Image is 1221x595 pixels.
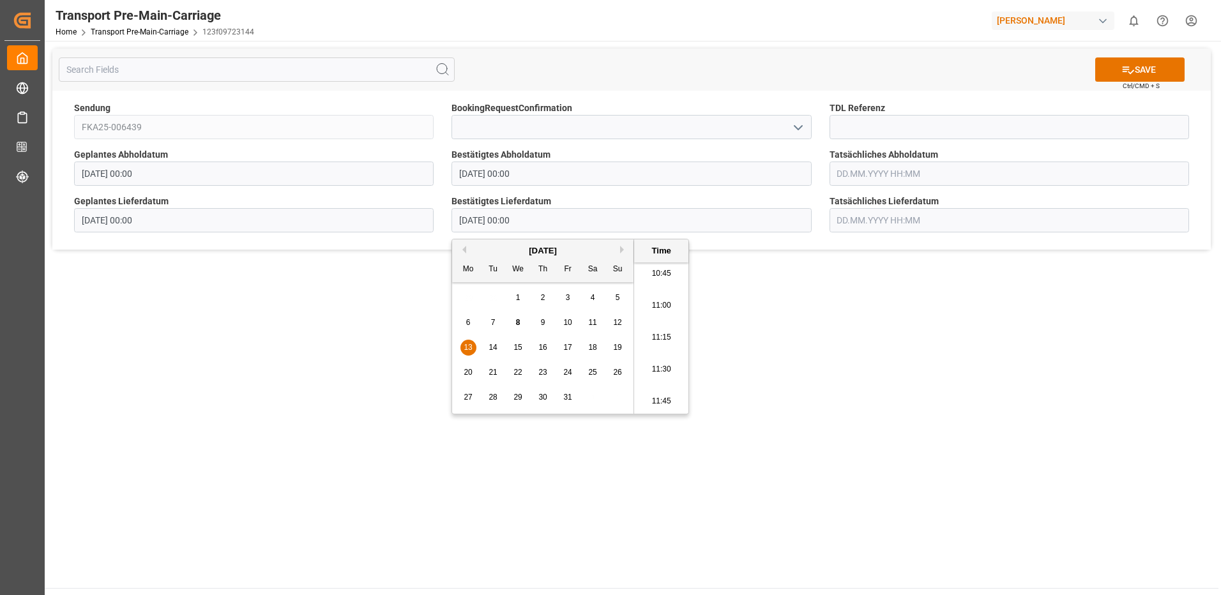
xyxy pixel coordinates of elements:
input: DD.MM.YYYY HH:MM [451,208,811,232]
a: Home [56,27,77,36]
button: show 0 new notifications [1119,6,1148,35]
span: 3 [566,293,570,302]
span: 1 [516,293,520,302]
span: 29 [513,393,522,402]
button: Previous Month [459,246,466,253]
span: 25 [588,368,596,377]
div: Choose Wednesday, October 15th, 2025 [510,340,526,356]
span: Bestätigtes Abholdatum [451,148,550,162]
span: 14 [489,343,497,352]
div: Tu [485,262,501,278]
div: Choose Monday, October 6th, 2025 [460,315,476,331]
span: 4 [591,293,595,302]
input: DD.MM.YYYY HH:MM [830,162,1189,186]
div: Choose Friday, October 24th, 2025 [560,365,576,380]
div: Su [610,262,626,278]
input: DD.MM.YYYY HH:MM [74,162,434,186]
li: 11:30 [634,354,688,386]
div: Choose Monday, October 13th, 2025 [460,340,476,356]
span: 12 [613,318,621,327]
div: Th [535,262,551,278]
span: 13 [464,343,472,352]
input: DD.MM.YYYY HH:MM [74,208,434,232]
div: Choose Saturday, October 25th, 2025 [585,365,601,380]
div: Choose Thursday, October 9th, 2025 [535,315,551,331]
span: 18 [588,343,596,352]
span: 20 [464,368,472,377]
button: Help Center [1148,6,1177,35]
span: 30 [538,393,547,402]
div: Choose Tuesday, October 14th, 2025 [485,340,501,356]
div: Choose Wednesday, October 1st, 2025 [510,290,526,306]
span: 26 [613,368,621,377]
span: 23 [538,368,547,377]
div: Choose Sunday, October 26th, 2025 [610,365,626,380]
span: Geplantes Abholdatum [74,148,168,162]
span: 31 [563,393,572,402]
button: Next Month [620,246,628,253]
div: Time [637,245,685,257]
div: Mo [460,262,476,278]
span: 9 [541,318,545,327]
span: 17 [563,343,572,352]
span: Tatsächliches Abholdatum [830,148,938,162]
span: 10 [563,318,572,327]
div: Choose Saturday, October 4th, 2025 [585,290,601,306]
div: Choose Saturday, October 11th, 2025 [585,315,601,331]
span: 8 [516,318,520,327]
div: Choose Tuesday, October 28th, 2025 [485,389,501,405]
div: [DATE] [452,245,633,257]
div: Choose Thursday, October 23rd, 2025 [535,365,551,380]
div: Choose Sunday, October 19th, 2025 [610,340,626,356]
span: 27 [464,393,472,402]
span: 24 [563,368,572,377]
div: Choose Sunday, October 5th, 2025 [610,290,626,306]
div: month 2025-10 [456,285,630,410]
div: We [510,262,526,278]
div: Choose Thursday, October 16th, 2025 [535,340,551,356]
div: [PERSON_NAME] [992,11,1114,30]
div: Choose Friday, October 10th, 2025 [560,315,576,331]
div: Choose Friday, October 17th, 2025 [560,340,576,356]
a: Transport Pre-Main-Carriage [91,27,188,36]
div: Sa [585,262,601,278]
div: Choose Monday, October 20th, 2025 [460,365,476,380]
div: Choose Sunday, October 12th, 2025 [610,315,626,331]
div: Choose Friday, October 31st, 2025 [560,389,576,405]
span: 2 [541,293,545,302]
div: Choose Tuesday, October 7th, 2025 [485,315,501,331]
span: 11 [588,318,596,327]
span: 16 [538,343,547,352]
div: Choose Wednesday, October 8th, 2025 [510,315,526,331]
div: Choose Thursday, October 30th, 2025 [535,389,551,405]
button: open menu [787,117,807,137]
div: Choose Monday, October 27th, 2025 [460,389,476,405]
span: 15 [513,343,522,352]
li: 10:45 [634,258,688,290]
span: Sendung [74,102,110,115]
span: 28 [489,393,497,402]
input: DD.MM.YYYY HH:MM [830,208,1189,232]
input: Search Fields [59,57,455,82]
span: BookingRequestConfirmation [451,102,572,115]
button: SAVE [1095,57,1185,82]
div: Choose Wednesday, October 22nd, 2025 [510,365,526,380]
input: DD.MM.YYYY HH:MM [451,162,811,186]
div: Choose Wednesday, October 29th, 2025 [510,389,526,405]
div: Fr [560,262,576,278]
div: Choose Tuesday, October 21st, 2025 [485,365,501,380]
span: Geplantes Lieferdatum [74,195,169,208]
span: 21 [489,368,497,377]
span: Ctrl/CMD + S [1123,81,1160,91]
span: 7 [491,318,496,327]
li: 11:00 [634,290,688,322]
li: 11:15 [634,322,688,354]
div: Choose Friday, October 3rd, 2025 [560,290,576,306]
span: 5 [616,293,620,302]
div: Choose Saturday, October 18th, 2025 [585,340,601,356]
span: Tatsächliches Lieferdatum [830,195,939,208]
button: [PERSON_NAME] [992,8,1119,33]
span: 19 [613,343,621,352]
div: Transport Pre-Main-Carriage [56,6,254,25]
span: 6 [466,318,471,327]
